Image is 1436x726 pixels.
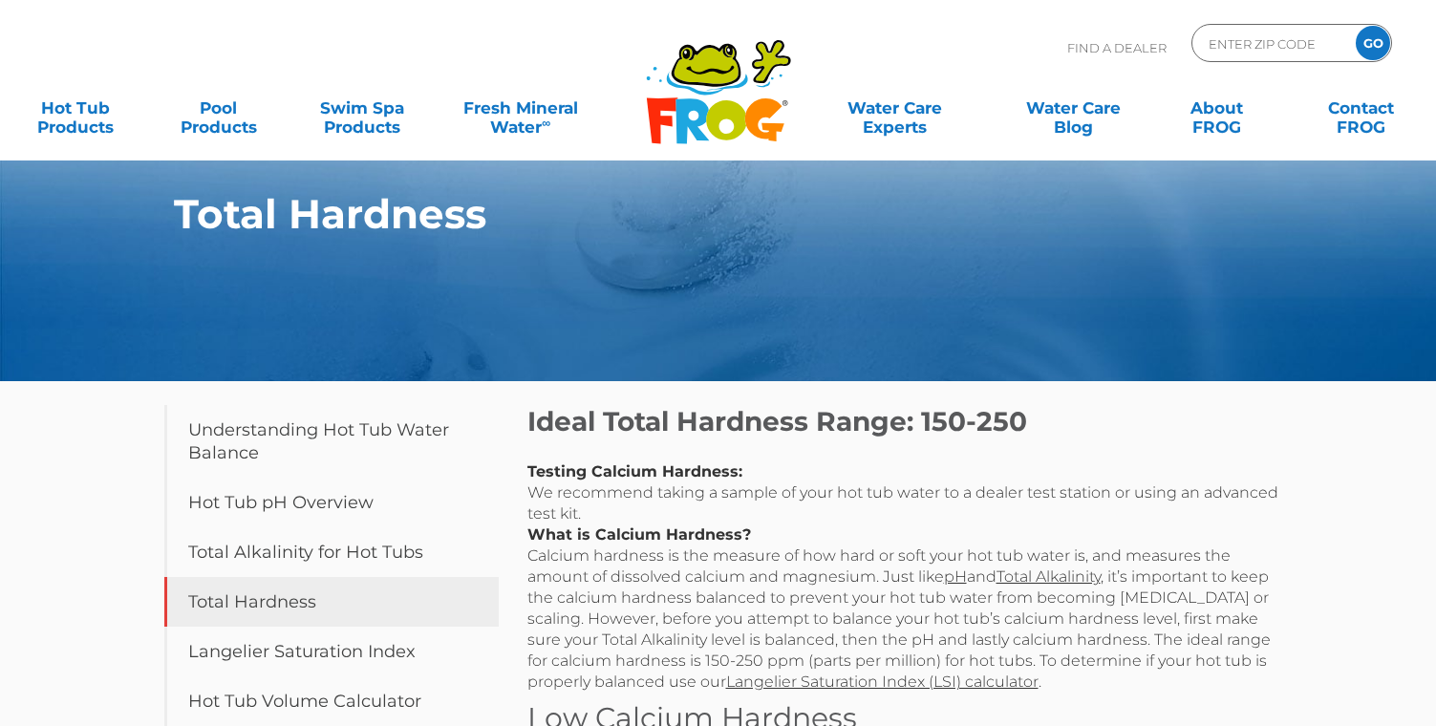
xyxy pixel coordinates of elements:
a: Water CareExperts [804,89,985,127]
a: Understanding Hot Tub Water Balance [164,405,499,478]
a: Swim SpaProducts [307,89,418,127]
a: pH [944,567,967,586]
h1: Total Hardness [174,191,1177,237]
sup: ∞ [542,116,550,130]
a: Water CareBlog [1018,89,1129,127]
a: Total Alkalinity for Hot Tubs [164,527,499,577]
p: We recommend taking a sample of your hot tub water to a dealer test station or using an advanced ... [527,461,1292,693]
a: Langelier Saturation Index (LSI) calculator [726,673,1039,691]
a: Hot TubProducts [19,89,131,127]
a: Total Hardness [164,577,499,627]
a: AboutFROG [1161,89,1273,127]
a: PoolProducts [162,89,274,127]
a: Hot Tub pH Overview [164,478,499,527]
a: Hot Tub Volume Calculator [164,676,499,726]
input: Zip Code Form [1207,30,1336,57]
a: Fresh MineralWater∞ [450,89,589,127]
h2: Ideal Total Hardness Range: 150-250 [527,405,1292,438]
input: GO [1356,26,1390,60]
a: Langelier Saturation Index [164,627,499,676]
p: Find A Dealer [1067,24,1167,72]
strong: What is Calcium Hardness? [527,525,751,544]
a: Total Alkalinity [997,567,1101,586]
strong: Testing Calcium Hardness: [527,462,742,480]
a: ContactFROG [1305,89,1417,127]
